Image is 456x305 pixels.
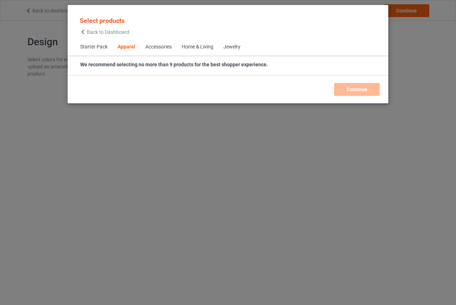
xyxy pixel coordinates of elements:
[75,38,113,56] span: Starter Pack
[182,43,213,51] div: Home & Living
[145,43,172,51] div: Accessories
[223,43,240,51] div: Jewelry
[80,62,268,67] strong: We recommend selecting no more than 9 products for the best shopper experience.
[118,43,135,51] div: Apparel
[87,29,129,35] span: Back to Dashboard
[80,17,125,24] span: Select products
